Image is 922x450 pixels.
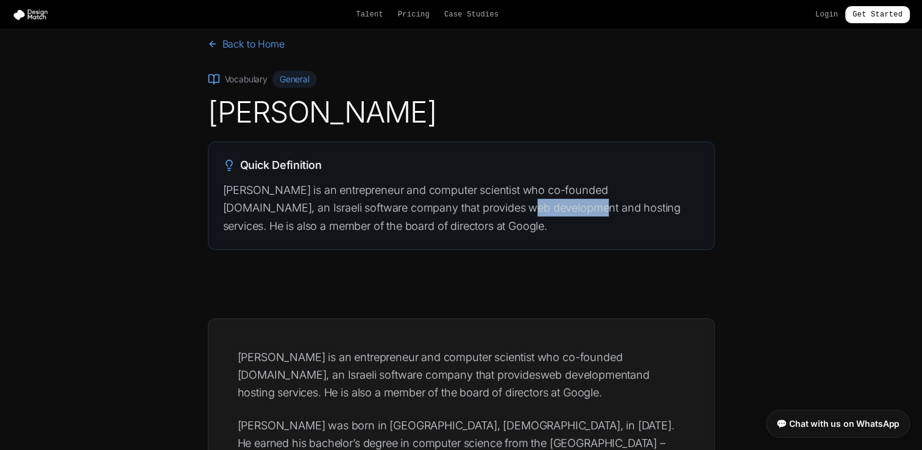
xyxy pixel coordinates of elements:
[223,157,700,174] h2: Quick Definition
[223,181,700,235] p: [PERSON_NAME] is an entrepreneur and computer scientist who co-founded [DOMAIN_NAME], an Israeli ...
[356,10,383,20] a: Talent
[225,73,268,85] span: Vocabulary
[238,348,685,402] p: [PERSON_NAME] is an entrepreneur and computer scientist who co-founded [DOMAIN_NAME], an Israeli ...
[541,368,631,381] a: web development
[208,98,715,127] h1: [PERSON_NAME]
[845,6,910,23] a: Get Started
[766,410,910,438] a: 💬 Chat with us on WhatsApp
[208,37,285,51] a: Back to Home
[272,71,317,88] span: General
[444,10,498,20] a: Case Studies
[398,10,430,20] a: Pricing
[815,10,838,20] a: Login
[12,9,54,21] img: Design Match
